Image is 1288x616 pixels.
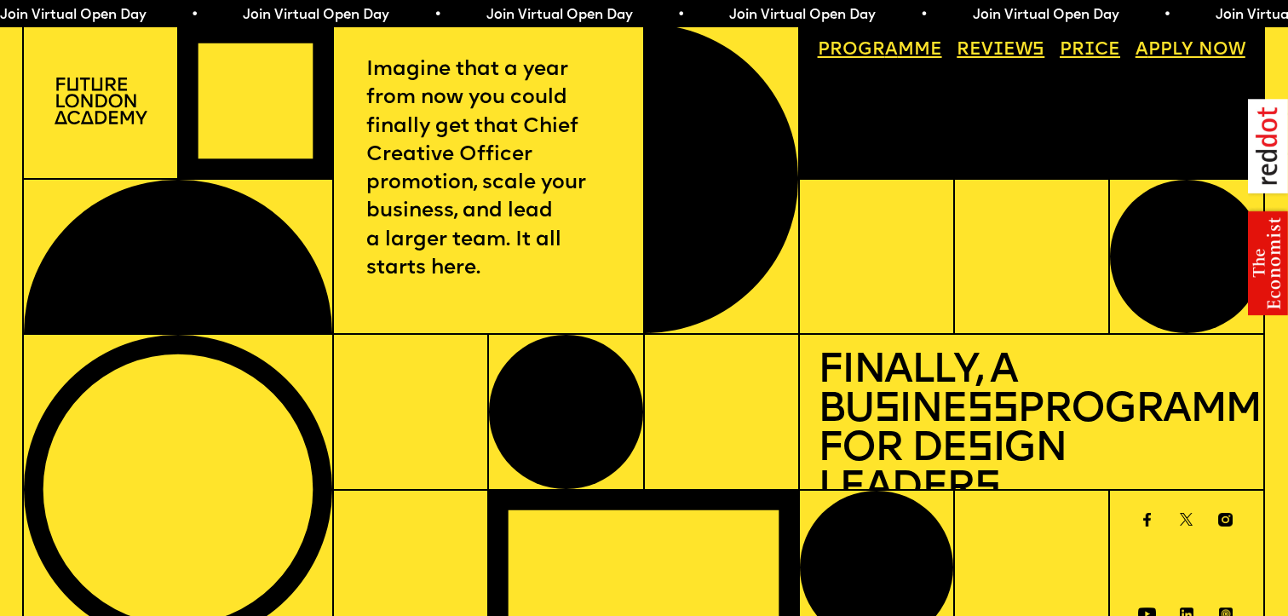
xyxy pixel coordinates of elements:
span: • [434,9,441,22]
a: Programme [808,33,951,69]
span: • [1163,9,1170,22]
h1: Finally, a Bu ine Programme for De ign Leader [818,353,1245,509]
span: s [874,390,900,431]
span: ss [967,390,1017,431]
a: Reviews [948,33,1054,69]
span: s [967,429,992,470]
a: Price [1051,33,1130,69]
p: Imagine that a year from now you could finally get that Chief Creative Officer promotion, scale y... [366,56,611,283]
span: • [191,9,198,22]
span: a [885,41,898,59]
span: s [975,469,1000,509]
span: • [920,9,928,22]
span: • [676,9,684,22]
span: A [1136,41,1148,59]
a: Apply now [1126,33,1254,69]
